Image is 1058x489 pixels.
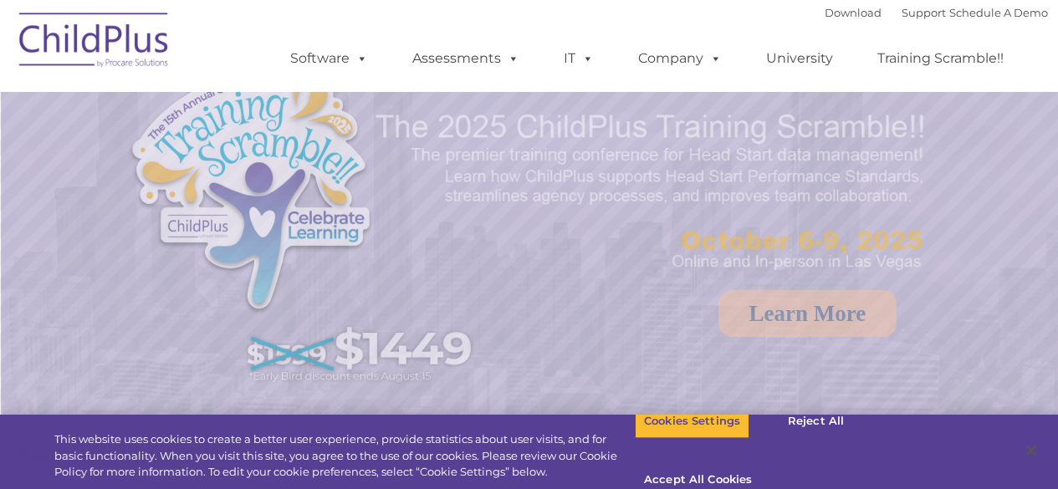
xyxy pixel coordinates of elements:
[54,431,635,481] div: This website uses cookies to create a better user experience, provide statistics about user visit...
[764,404,868,439] button: Reject All
[902,6,946,19] a: Support
[718,290,897,337] a: Learn More
[621,42,739,75] a: Company
[825,6,882,19] a: Download
[547,42,611,75] a: IT
[396,42,536,75] a: Assessments
[11,1,178,84] img: ChildPlus by Procare Solutions
[1013,432,1050,469] button: Close
[749,42,850,75] a: University
[635,404,749,439] button: Cookies Settings
[949,6,1048,19] a: Schedule A Demo
[861,42,1020,75] a: Training Scramble!!
[273,42,385,75] a: Software
[825,6,1048,19] font: |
